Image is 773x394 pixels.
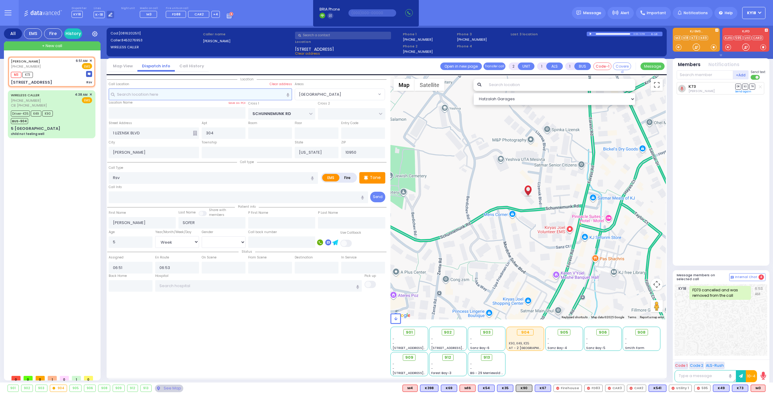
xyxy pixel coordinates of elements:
span: [PHONE_NUMBER] [11,64,41,69]
span: - [470,366,472,371]
span: 912 [444,354,451,360]
input: Search member [677,70,733,79]
span: DR [735,84,741,89]
span: 8453276953 [121,38,143,43]
div: 902 [21,385,33,392]
span: members [209,213,224,217]
div: K54 [478,385,495,392]
span: - [431,337,433,341]
img: red-radio-icon.svg [587,387,590,390]
input: Search hospital [155,280,362,292]
div: M4 [403,385,418,392]
button: BUS [574,62,591,70]
label: WIRELESS CALLER [111,45,201,50]
label: ZIP [341,140,346,145]
label: Last 3 location [511,32,587,37]
span: MONROE VILLAGE [295,88,385,100]
label: Call Location [109,82,129,87]
span: [GEOGRAPHIC_DATA] [299,91,341,98]
span: + New call [42,43,62,49]
span: 901 [406,329,413,335]
label: State [295,140,303,145]
span: Call type [237,160,257,164]
button: KY18 [742,7,765,19]
span: Smith Farm [625,346,644,350]
button: Send [370,192,385,202]
div: All [4,28,22,39]
label: Gender [202,230,213,235]
span: FD88 [172,12,181,17]
span: Status [239,249,255,254]
small: Share with [209,208,226,212]
div: FD83 [584,385,603,392]
label: Last Name [178,210,196,215]
span: BG - 29 Merriewold S. [470,371,504,375]
span: 0 [11,376,21,380]
label: Cross 2 [318,101,330,106]
label: City [109,140,115,145]
span: Important [647,10,666,16]
input: Search location [485,79,636,91]
label: [PERSON_NAME] [203,39,293,44]
div: 0:00 [633,30,639,37]
label: Fire [339,174,356,181]
button: 10-4 [746,370,757,382]
span: 4 [759,274,764,280]
span: K90, K49, K35 [509,341,529,346]
a: History [64,28,82,39]
div: K49 [713,385,730,392]
span: [0816202511] [119,31,141,36]
a: CAR3 [752,36,763,40]
span: Location [237,77,257,82]
div: 0:59 [640,30,645,37]
img: red-radio-icon.svg [608,387,611,390]
span: Phone 1 [403,32,455,37]
div: ALS [751,385,765,392]
label: In Service [341,255,357,260]
span: 6:53 AM [755,286,764,300]
label: Call Type [109,165,123,170]
button: Code 1 [675,362,688,369]
label: [PHONE_NUMBER] [457,37,487,42]
span: - [470,341,472,346]
img: red-radio-icon.svg [556,387,559,390]
span: ✕ [89,58,92,63]
h5: Message members on selected call [677,273,729,281]
span: [STREET_ADDRESS][PERSON_NAME] [393,346,450,350]
div: [STREET_ADDRESS] [11,79,52,85]
span: - [431,341,433,346]
label: Destination [295,255,313,260]
div: BLS [732,385,748,392]
span: K90 [42,111,53,117]
span: Phone 4 [457,44,509,49]
span: Internal Chat [735,275,757,279]
button: Map camera controls [651,278,663,290]
label: Fire units on call [166,7,220,10]
div: 913 [141,385,151,392]
label: Caller: [111,38,201,43]
div: 909 [113,385,124,392]
a: Send again [735,90,751,93]
button: Message [640,62,665,70]
label: Hospital [155,274,168,278]
a: 595 [734,36,743,40]
img: comment-alt.png [731,276,734,279]
label: Call Info [109,185,122,190]
span: - [586,341,588,346]
span: M3 [146,12,152,17]
label: En Route [155,255,169,260]
label: Room [248,121,257,126]
label: Turn off text [751,74,760,80]
span: - [470,337,472,341]
div: ALS [403,385,418,392]
span: SO [742,84,748,89]
label: Medic on call [140,7,159,10]
a: K18 [682,36,690,40]
span: Other building occupants [193,131,197,136]
div: 908 [98,385,110,392]
a: Open this area in Google Maps (opens a new window) [392,312,412,319]
a: KJFD [724,36,733,40]
div: Fire [44,28,62,39]
span: Message [583,10,601,16]
label: Areas [295,82,304,87]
